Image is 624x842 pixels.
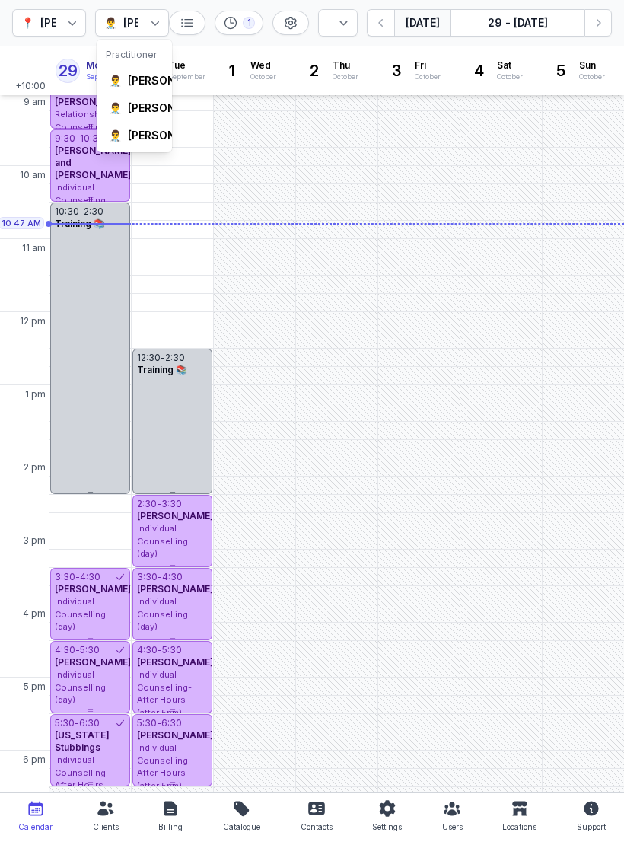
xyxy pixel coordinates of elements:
div: 2:30 [137,498,157,510]
div: 2:30 [84,206,103,218]
div: [PERSON_NAME] [128,73,216,88]
div: 10:30 [55,206,79,218]
span: Sun [579,59,605,72]
div: 4 [466,59,491,83]
span: Tue [168,59,205,72]
div: 6:30 [161,717,182,729]
span: Individual Counselling (day) [55,182,106,218]
div: 3:30 [137,571,158,583]
div: 6:30 [79,717,100,729]
span: [PERSON_NAME] and [PERSON_NAME] [55,145,132,180]
div: 10:30 [80,132,104,145]
div: Catalogue [223,818,260,836]
span: +10:00 [15,80,49,95]
div: September [168,72,205,82]
span: Individual Counselling- After Hours (after 5pm) [55,754,110,803]
div: Billing [158,818,183,836]
div: October [250,72,276,82]
span: Training 📚 [137,364,187,375]
span: 5 pm [24,681,46,693]
div: 5:30 [55,717,75,729]
div: 5:30 [137,717,157,729]
span: 6 pm [23,754,46,766]
span: Mon [86,59,123,72]
div: Users [442,818,463,836]
div: [PERSON_NAME] [128,128,216,143]
span: [PERSON_NAME] [137,656,214,668]
button: 29 - [DATE] [450,9,584,37]
div: 👨‍⚕️ [109,128,122,143]
div: 4:30 [137,644,158,656]
div: 4:30 [55,644,75,656]
div: 2:30 [165,352,185,364]
div: 1 [220,59,244,83]
div: Contacts [301,818,333,836]
span: 4 pm [23,608,46,620]
div: September [86,72,123,82]
div: 3 [384,59,409,83]
div: 3:30 [161,498,182,510]
div: 2 [302,59,326,83]
div: Calendar [18,818,53,836]
span: [US_STATE] Stubbings [55,729,110,753]
span: 9 am [24,96,46,108]
div: 5:30 [80,644,100,656]
div: [PERSON_NAME] Counselling [40,14,196,32]
button: [DATE] [394,9,450,37]
span: Relationship Counselling (day) [55,109,107,145]
div: - [157,717,161,729]
span: Individual Counselling (day) [55,669,106,705]
div: 📍 [21,14,34,32]
div: 9:30 [55,132,75,145]
div: 4:30 [162,571,183,583]
div: 4:30 [80,571,100,583]
div: [PERSON_NAME] [123,14,212,32]
div: 5:30 [162,644,182,656]
div: Practitioner [106,49,163,61]
div: - [157,498,161,510]
div: October [579,72,605,82]
div: October [333,72,358,82]
span: Individual Counselling (day) [55,596,106,632]
div: - [161,352,165,364]
div: 29 [56,59,80,83]
span: Sat [497,59,523,72]
span: 12 pm [20,315,46,327]
span: 10 am [20,169,46,181]
span: 2 pm [24,461,46,474]
div: 1 [243,17,255,29]
div: - [158,644,162,656]
div: 12:30 [137,352,161,364]
div: 👨‍⚕️ [109,100,122,116]
span: 11 am [22,242,46,254]
div: October [497,72,523,82]
div: October [415,72,441,82]
span: [PERSON_NAME] [55,583,132,595]
div: - [79,206,84,218]
div: - [75,571,80,583]
div: Settings [372,818,402,836]
div: 5 [549,59,573,83]
span: Training 📚 [55,218,105,229]
div: - [158,571,162,583]
span: [PERSON_NAME] [55,656,132,668]
span: Individual Counselling (day) [137,523,188,559]
div: Clients [93,818,119,836]
div: - [75,717,79,729]
span: [PERSON_NAME] [137,510,214,521]
span: [PERSON_NAME] [137,583,214,595]
div: [PERSON_NAME] [128,100,216,116]
div: 👨‍⚕️ [104,14,117,32]
div: - [75,132,80,145]
span: Individual Counselling (day) [137,596,188,632]
div: Support [577,818,606,836]
span: 10:47 AM [2,217,41,229]
span: Fri [415,59,441,72]
span: Thu [333,59,358,72]
div: 👨‍⚕️ [109,73,122,88]
span: [PERSON_NAME] [137,729,214,741]
div: - [75,644,80,656]
div: 3:30 [55,571,75,583]
span: 3 pm [23,534,46,547]
span: Individual Counselling- After Hours (after 5pm) [137,669,192,718]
